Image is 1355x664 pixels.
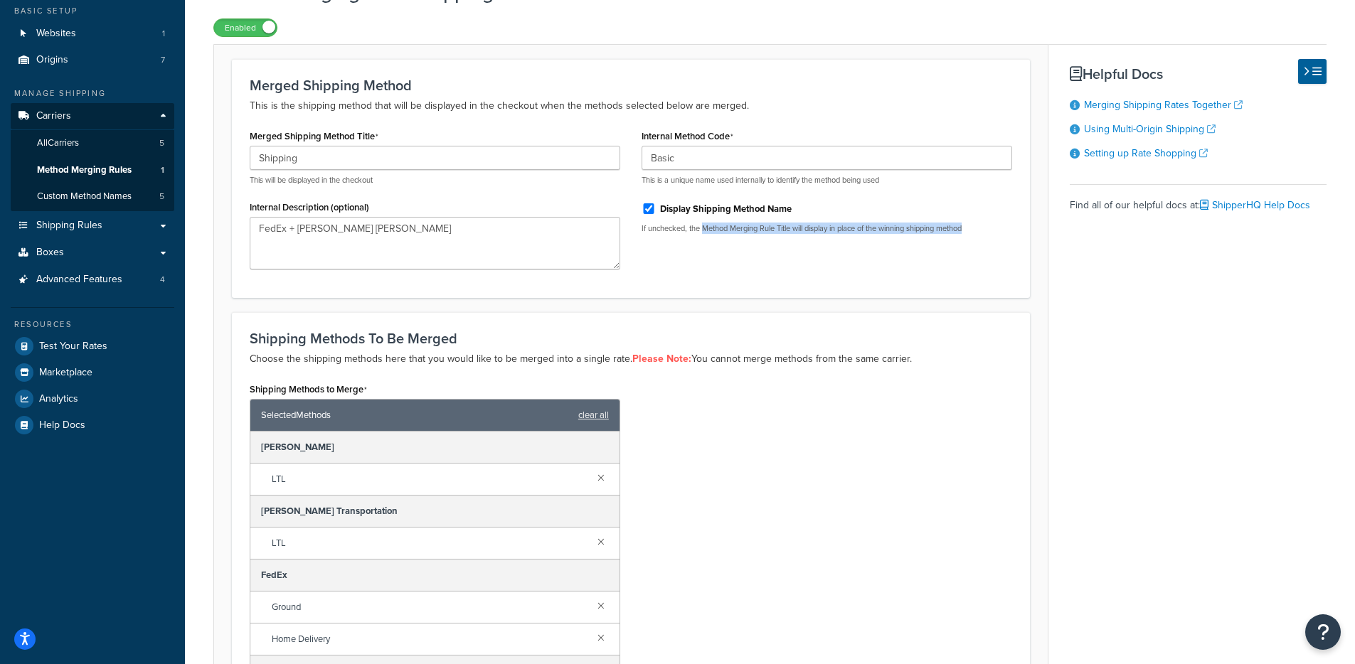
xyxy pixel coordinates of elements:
[11,213,174,239] a: Shipping Rules
[660,203,792,215] label: Display Shipping Method Name
[11,47,174,73] a: Origins7
[11,240,174,266] a: Boxes
[250,496,620,528] div: [PERSON_NAME] Transportation
[39,419,85,432] span: Help Docs
[1305,614,1341,650] button: Open Resource Center
[250,350,1012,368] p: Choose the shipping methods here that you would like to be merged into a single rate. You cannot ...
[11,267,174,293] li: Advanced Features
[1084,146,1208,161] a: Setting up Rate Shopping
[272,629,586,649] span: Home Delivery
[272,533,586,553] span: LTL
[11,130,174,156] a: AllCarriers5
[37,137,79,149] span: All Carriers
[11,103,174,211] li: Carriers
[11,157,174,183] a: Method Merging Rules1
[642,131,733,142] label: Internal Method Code
[1084,122,1216,136] a: Using Multi-Origin Shipping
[261,405,571,425] span: Selected Methods
[272,469,586,489] span: LTL
[37,164,132,176] span: Method Merging Rules
[36,28,76,40] span: Websites
[36,247,64,259] span: Boxes
[250,202,369,213] label: Internal Description (optional)
[250,131,378,142] label: Merged Shipping Method Title
[11,386,174,412] a: Analytics
[11,183,174,210] a: Custom Method Names5
[642,175,1012,186] p: This is a unique name used internally to identify the method being used
[250,432,620,464] div: [PERSON_NAME]
[162,28,165,40] span: 1
[36,220,102,232] span: Shipping Rules
[11,47,174,73] li: Origins
[250,217,620,269] textarea: FedEx + [PERSON_NAME] [PERSON_NAME]
[11,103,174,129] a: Carriers
[39,367,92,379] span: Marketplace
[39,341,107,353] span: Test Your Rates
[161,54,165,66] span: 7
[272,597,586,617] span: Ground
[11,87,174,100] div: Manage Shipping
[159,137,164,149] span: 5
[250,97,1012,114] p: This is the shipping method that will be displayed in the checkout when the methods selected belo...
[11,333,174,359] a: Test Your Rates
[11,412,174,438] a: Help Docs
[11,360,174,385] a: Marketplace
[36,54,68,66] span: Origins
[161,164,164,176] span: 1
[11,21,174,47] a: Websites1
[39,393,78,405] span: Analytics
[1070,184,1327,215] div: Find all of our helpful docs at:
[250,384,367,395] label: Shipping Methods to Merge
[1298,59,1327,84] button: Hide Help Docs
[11,183,174,210] li: Custom Method Names
[250,77,1012,93] h3: Merged Shipping Method
[37,191,132,203] span: Custom Method Names
[11,267,174,293] a: Advanced Features4
[11,5,174,17] div: Basic Setup
[159,191,164,203] span: 5
[214,19,277,36] label: Enabled
[250,175,620,186] p: This will be displayed in the checkout
[160,274,165,286] span: 4
[642,223,1012,234] p: If unchecked, the Method Merging Rule Title will display in place of the winning shipping method
[36,274,122,286] span: Advanced Features
[11,318,174,331] div: Resources
[250,331,1012,346] h3: Shipping Methods To Be Merged
[1084,97,1243,112] a: Merging Shipping Rates Together
[250,559,620,591] div: FedEx
[578,405,609,425] a: clear all
[11,157,174,183] li: Method Merging Rules
[1200,198,1310,213] a: ShipperHQ Help Docs
[36,110,71,122] span: Carriers
[632,351,691,366] strong: Please Note:
[1070,66,1327,82] h3: Helpful Docs
[11,21,174,47] li: Websites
